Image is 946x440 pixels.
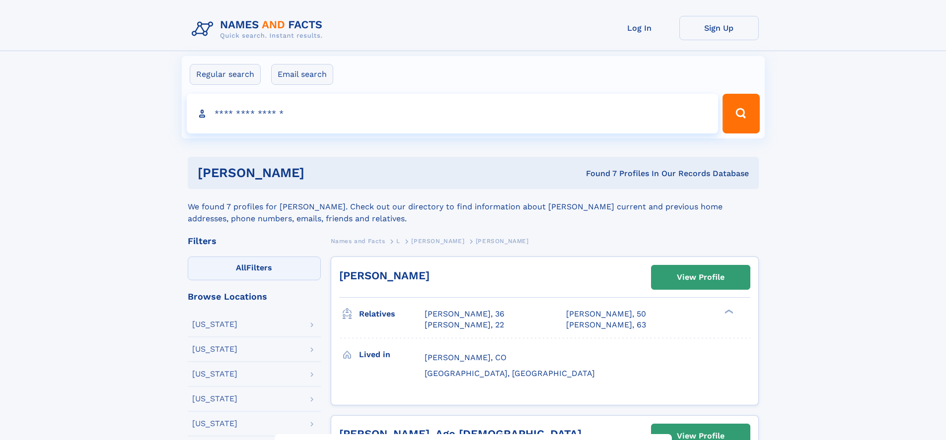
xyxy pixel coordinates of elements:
[187,94,719,133] input: search input
[192,320,237,328] div: [US_STATE]
[359,306,425,322] h3: Relatives
[188,16,331,43] img: Logo Names and Facts
[677,266,725,289] div: View Profile
[425,353,507,362] span: [PERSON_NAME], CO
[566,309,646,319] a: [PERSON_NAME], 50
[339,269,430,282] a: [PERSON_NAME]
[411,238,464,245] span: [PERSON_NAME]
[188,292,321,301] div: Browse Locations
[236,263,246,272] span: All
[600,16,679,40] a: Log In
[192,420,237,428] div: [US_STATE]
[411,235,464,247] a: [PERSON_NAME]
[723,94,759,133] button: Search Button
[192,370,237,378] div: [US_STATE]
[271,64,333,85] label: Email search
[188,237,321,246] div: Filters
[188,256,321,280] label: Filters
[566,319,646,330] a: [PERSON_NAME], 63
[425,309,505,319] a: [PERSON_NAME], 36
[396,238,400,245] span: L
[192,345,237,353] div: [US_STATE]
[331,235,385,247] a: Names and Facts
[476,238,529,245] span: [PERSON_NAME]
[425,369,595,378] span: [GEOGRAPHIC_DATA], [GEOGRAPHIC_DATA]
[722,309,734,315] div: ❯
[190,64,261,85] label: Regular search
[339,428,582,440] a: [PERSON_NAME], Age [DEMOGRAPHIC_DATA]
[425,319,504,330] a: [PERSON_NAME], 22
[652,265,750,289] a: View Profile
[679,16,759,40] a: Sign Up
[192,395,237,403] div: [US_STATE]
[396,235,400,247] a: L
[445,168,749,179] div: Found 7 Profiles In Our Records Database
[198,167,445,179] h1: [PERSON_NAME]
[359,346,425,363] h3: Lived in
[188,189,759,225] div: We found 7 profiles for [PERSON_NAME]. Check out our directory to find information about [PERSON_...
